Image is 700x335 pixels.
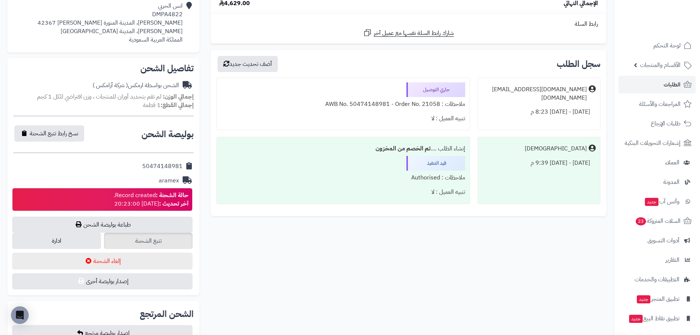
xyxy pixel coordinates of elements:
div: [DOMAIN_NAME][EMAIL_ADDRESS][DOMAIN_NAME] [482,85,587,102]
div: [DEMOGRAPHIC_DATA] [525,145,587,153]
div: [DATE] - [DATE] 8:23 م [482,105,596,119]
a: تطبيق نقاط البيعجديد [618,310,696,327]
button: إلغاء الشحنة [12,253,193,270]
span: ( شركة أرامكس ) [93,81,128,90]
span: وآتس آب [644,196,679,207]
a: المدونة [618,173,696,191]
div: Record created. [DATE] 20:23:00 [114,191,189,208]
span: المراجعات والأسئلة [639,99,681,109]
span: العملاء [665,157,679,168]
div: تنبيه العميل : لا [221,185,465,199]
span: لم تقم بتحديد أوزان للمنتجات ، وزن افتراضي للكل 1 كجم [37,92,161,101]
a: المراجعات والأسئلة [618,95,696,113]
button: أضف تحديث جديد [218,56,278,72]
a: تطبيق المتجرجديد [618,290,696,308]
span: الطلبات [664,79,681,90]
div: رابط السلة [213,20,603,28]
span: إشعارات التحويلات البنكية [625,138,681,148]
span: طلبات الإرجاع [651,118,681,129]
div: Open Intercom Messenger [11,306,29,324]
a: طباعة بوليصة الشحن [12,217,193,233]
a: لوحة التحكم [618,37,696,54]
span: المدونة [663,177,679,187]
strong: حالة الشحنة : [156,191,189,200]
span: التطبيقات والخدمات [635,274,679,285]
button: نسخ رابط تتبع الشحنة [14,125,84,142]
span: التقارير [665,255,679,265]
span: الأقسام والمنتجات [640,60,681,70]
small: 1 قطعة [143,101,194,110]
span: تطبيق نقاط البيع [628,313,679,324]
img: logo-2.png [650,21,693,36]
span: جديد [645,198,658,206]
span: 23 [636,217,646,225]
span: جديد [629,315,643,323]
div: ملاحظات : AWB No. 50474148981 - Order No. 21058 [221,97,465,111]
strong: آخر تحديث : [159,199,189,208]
div: ملاحظات : Authorised [221,171,465,185]
a: السلات المتروكة23 [618,212,696,230]
span: لوحة التحكم [653,40,681,51]
a: العملاء [618,154,696,171]
strong: إجمالي الوزن: [163,92,194,101]
h2: بوليصة الشحن [141,130,194,139]
h3: سجل الطلب [557,60,600,68]
a: التقارير [618,251,696,269]
h2: تفاصيل الشحن [13,64,194,73]
span: تطبيق المتجر [636,294,679,304]
a: شارك رابط السلة نفسها مع عميل آخر [363,28,454,38]
div: aramex [159,177,179,185]
div: الشحن بواسطة ارمكس [93,81,179,90]
span: السلات المتروكة [635,216,681,226]
span: شارك رابط السلة نفسها مع عميل آخر [374,29,454,38]
div: [DATE] - [DATE] 9:39 م [482,156,596,170]
div: إنشاء الطلب .... [221,142,465,156]
button: إصدار بوليصة أخرى [12,273,193,289]
a: الطلبات [618,76,696,93]
a: التطبيقات والخدمات [618,271,696,288]
h2: الشحن المرتجع [140,310,194,318]
div: تنبيه العميل : لا [221,111,465,126]
div: قيد التنفيذ [406,156,465,171]
a: ادارة [12,233,101,249]
span: نسخ رابط تتبع الشحنة [30,129,78,138]
a: إشعارات التحويلات البنكية [618,134,696,152]
div: انس الحربي DMPA4822 [PERSON_NAME]، المدينة المنورة [PERSON_NAME] 42367 [PERSON_NAME]، المدينة [GE... [37,2,183,44]
span: أدوات التسويق [647,235,679,246]
a: تتبع الشحنة [104,233,193,249]
div: 50474148981 [142,162,183,171]
b: تم الخصم من المخزون [376,144,431,153]
div: جاري التوصيل [406,82,465,97]
a: أدوات التسويق [618,232,696,249]
a: طلبات الإرجاع [618,115,696,132]
a: وآتس آبجديد [618,193,696,210]
span: جديد [637,295,650,303]
strong: إجمالي القطع: [161,101,194,110]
